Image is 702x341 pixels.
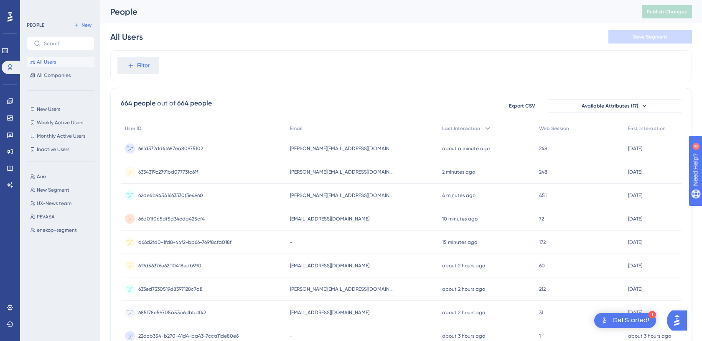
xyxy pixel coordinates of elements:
button: New Users [27,104,94,114]
span: New Segment [37,187,69,193]
span: PEVASA [37,213,55,220]
div: PEOPLE [27,22,44,28]
span: 22dcb354-b270-41d4-ba43-7cca11de80e6 [138,333,239,339]
span: [PERSON_NAME][EMAIL_ADDRESS][DOMAIN_NAME] [290,286,394,292]
button: UX-News team [27,198,99,208]
input: Search [44,41,87,46]
time: about 2 hours ago [442,310,485,315]
span: - [290,239,292,246]
time: about 2 hours ago [442,263,485,269]
iframe: UserGuiding AI Assistant Launcher [667,308,692,333]
span: 685178e59705a53a6dbbdf42 [138,309,206,316]
button: Save Segment [608,30,692,44]
time: 15 minutes ago [442,239,477,245]
span: enekop-segment [37,227,77,233]
span: Inactive Users [37,146,69,153]
span: 172 [539,239,546,246]
span: Web Session [539,125,569,132]
button: Monthly Active Users [27,131,94,141]
button: New Segment [27,185,99,195]
span: User ID [125,125,142,132]
span: [PERSON_NAME][EMAIL_ADDRESS][DOMAIN_NAME] [290,169,394,175]
span: 248 [539,145,547,152]
time: [DATE] [628,192,642,198]
time: [DATE] [628,146,642,151]
button: All Companies [27,70,94,80]
time: about a minute ago [442,146,490,151]
time: [DATE] [628,169,642,175]
span: 31 [539,309,543,316]
span: Available Attributes (17) [582,103,638,109]
div: Open Get Started! checklist, remaining modules: 1 [594,313,656,328]
button: All Users [27,57,94,67]
button: Filter [117,57,159,74]
button: Inactive Users [27,144,94,154]
span: Weekly Active Users [37,119,83,126]
span: - [290,333,292,339]
time: [DATE] [628,263,642,269]
span: Filter [137,61,150,71]
span: [EMAIL_ADDRESS][DOMAIN_NAME] [290,262,369,269]
div: 8 [58,4,61,11]
span: 451 [539,192,547,199]
span: 212 [539,286,546,292]
span: Monthly Active Users [37,133,85,139]
button: PEVASA [27,212,99,222]
span: New [81,22,92,28]
time: 10 minutes ago [442,216,478,222]
button: Weekly Active Users [27,118,94,128]
time: [DATE] [628,286,642,292]
time: about 3 hours ago [442,333,485,339]
span: 66fd372dd4f687ea80975102 [138,145,203,152]
button: New [71,20,94,30]
div: 1 [649,311,656,318]
button: Publish Changes [642,5,692,18]
span: [PERSON_NAME][EMAIL_ADDRESS][DOMAIN_NAME] [290,192,394,199]
span: Publish Changes [647,8,687,15]
time: 4 minutes ago [442,192,476,198]
span: UX-News team [37,200,71,207]
span: 1 [539,333,541,339]
time: 2 minutes ago [442,169,475,175]
span: Email [290,125,303,132]
span: All Users [37,59,56,65]
span: [PERSON_NAME][EMAIL_ADDRESS][DOMAIN_NAME] [290,145,394,152]
span: 633ed7330519d8397128c7a8 [138,286,203,292]
button: Available Attributes (17) [548,99,682,113]
span: 62de4a94541663330f3e4960 [138,192,203,199]
button: enekop-segment [27,225,99,235]
span: All Companies [37,72,71,79]
span: 72 [539,215,544,222]
span: Last Interaction [442,125,480,132]
button: Export CSV [501,99,543,113]
img: launcher-image-alternative-text [599,315,609,326]
span: 619d56376e62f10418edb990 [138,262,201,269]
div: 664 people [121,98,155,108]
span: Ane [37,173,46,180]
time: about 2 hours ago [442,286,485,292]
span: Export CSV [509,103,535,109]
span: [EMAIL_ADDRESS][DOMAIN_NAME] [290,215,369,222]
time: about 3 hours ago [628,333,671,339]
span: 60 [539,262,545,269]
time: [DATE] [628,310,642,315]
div: out of [157,98,175,108]
span: 6334319c2791bd07773fc61f [138,169,198,175]
div: Get Started! [613,316,649,325]
time: [DATE] [628,239,642,245]
span: [EMAIL_ADDRESS][DOMAIN_NAME] [290,309,369,316]
span: Save Segment [633,33,667,40]
div: All Users [110,31,143,43]
span: 248 [539,169,547,175]
div: People [110,6,621,18]
div: 664 people [177,98,212,108]
time: [DATE] [628,216,642,222]
span: d66d2fd0-1fd8-44f2-bb66-769f8cfa018f [138,239,231,246]
span: First Interaction [628,125,666,132]
button: Ane [27,172,99,182]
span: New Users [37,106,60,113]
span: 66d01f0c5df5d34cda425cf4 [138,215,205,222]
span: Need Help? [20,2,52,12]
